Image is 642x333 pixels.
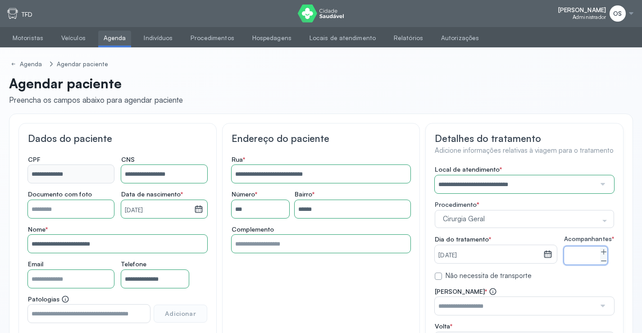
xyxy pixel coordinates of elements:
[573,14,606,20] span: Administrador
[613,10,622,18] span: OS
[22,11,32,18] p: TFD
[121,155,135,164] span: CNS
[435,322,452,330] span: Volta
[388,31,428,46] a: Relatórios
[121,190,183,198] span: Data de nascimento
[435,132,614,144] h3: Detalhes do tratamento
[55,59,110,70] a: Agendar paciente
[435,287,497,296] span: [PERSON_NAME]
[121,260,146,268] span: Telefone
[232,225,274,233] span: Complemento
[441,214,599,224] span: Cirurgia Geral
[7,8,18,19] img: tfd.svg
[435,201,477,208] span: Procedimento
[295,190,314,198] span: Bairro
[20,60,44,68] div: Agenda
[232,155,245,164] span: Rua
[435,146,614,155] h4: Adicione informações relativas à viagem para o tratamento
[98,31,132,46] a: Agenda
[28,190,92,198] span: Documento com foto
[247,31,297,46] a: Hospedagens
[564,235,614,243] span: Acompanhantes
[9,59,46,70] a: Agenda
[57,60,109,68] div: Agendar paciente
[435,165,502,173] span: Local de atendimento
[435,235,491,243] span: Dia do tratamento
[56,31,91,46] a: Veículos
[446,272,532,280] label: Não necessita de transporte
[28,155,41,164] span: CPF
[28,132,207,144] h3: Dados do paciente
[232,190,257,198] span: Número
[558,6,606,14] span: [PERSON_NAME]
[9,95,183,105] div: Preencha os campos abaixo para agendar paciente
[185,31,239,46] a: Procedimentos
[154,305,207,323] button: Adicionar
[438,251,540,260] small: [DATE]
[28,225,48,233] span: Nome
[232,132,411,144] h3: Endereço do paciente
[298,5,344,23] img: logo do Cidade Saudável
[28,260,43,268] span: Email
[304,31,381,46] a: Locais de atendimento
[9,75,183,91] p: Agendar paciente
[28,295,69,303] span: Patologias
[138,31,178,46] a: Indivíduos
[7,31,49,46] a: Motoristas
[125,206,191,215] small: [DATE]
[436,31,484,46] a: Autorizações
